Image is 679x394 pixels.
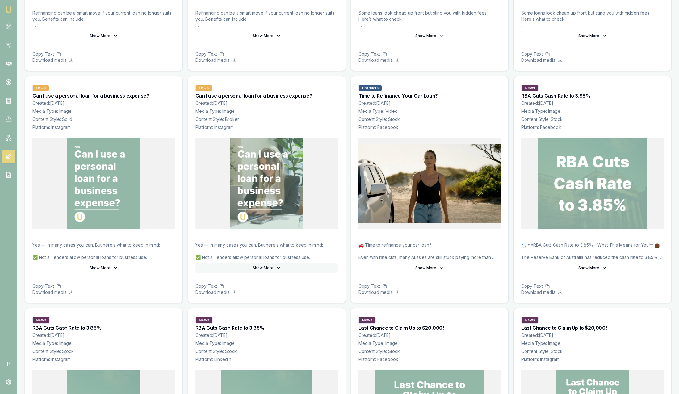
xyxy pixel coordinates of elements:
p: Platform: Facebook [358,124,501,130]
p: Media Type: Image [195,340,338,346]
h3: Last Chance to Claim Up to $20,000! [358,325,501,330]
button: Show More [32,263,175,273]
p: Content Style: Stock [32,348,175,354]
p: Created: [DATE] [195,100,338,106]
p: Yes — in many cases you can. But here’s what to keep in mind: ✅ Not all lenders allow personal lo... [32,242,175,261]
button: Show More [521,263,664,273]
h3: Can I use a personal loan for a business expense? [32,93,175,98]
p: Content Style: Stock [358,348,501,354]
p: Created: [DATE] [32,100,175,106]
p: Download media [521,57,664,63]
p: Media Type: Video [358,108,501,114]
button: Show More [521,31,664,41]
p: Download media [32,289,175,295]
p: Created: [DATE] [32,332,175,338]
p: Download media [32,57,175,63]
p: Download media [521,289,664,295]
p: Copy Text [195,51,338,57]
p: Copy Text [195,283,338,289]
p: Platform: Facebook [358,356,501,362]
div: News [195,317,213,324]
p: Platform: Instagram [32,124,175,130]
p: Download media [195,289,338,295]
p: Refinancing can be a smart move if your current loan no longer suits you. Benefits can include: ✅... [195,10,338,28]
p: Media Type: Image [521,108,664,114]
p: Platform: Instagram [195,124,338,130]
button: Show More [195,263,338,273]
p: Some loans look cheap up front but sting you with hidden fees. Here’s what to check: ✅ Understand... [358,10,501,28]
img: Time to Refinance Your Car Loan? [358,138,501,229]
p: Content Style: Stock [521,116,664,122]
p: Platform: Facebook [521,124,664,130]
p: Content Style: Stock [358,116,501,122]
p: Platform: Instagram [521,356,664,362]
button: Show More [358,31,501,41]
div: FAQs [32,85,49,91]
p: Platform: LinkedIn [195,356,338,362]
img: emu-icon-u.png [5,6,12,14]
div: News [32,317,50,324]
p: Copy Text [358,51,501,57]
img: Can I use a personal loan for a business expense? [67,138,140,229]
button: Show More [195,31,338,41]
div: Products [358,85,382,91]
h3: Last Chance to Claim Up to $20,000! [521,325,664,330]
div: News [358,317,376,324]
p: Media Type: Image [358,340,501,346]
p: Refinancing can be a smart move if your current loan no longer suits you. Benefits can include: ✅... [32,10,175,28]
button: Show More [32,31,175,41]
p: Download media [358,57,501,63]
p: Copy Text [32,283,175,289]
p: Copy Text [358,283,501,289]
p: Download media [358,289,501,295]
h3: RBA Cuts Cash Rate to 3.85% [32,325,175,330]
p: Content Style: Solid [32,116,175,122]
p: Content Style: Stock [195,348,338,354]
p: Created: [DATE] [195,332,338,338]
img: RBA Cuts Cash Rate to 3.85% [538,138,647,229]
span: P [2,357,15,371]
p: Yes — in many cases you can. But here’s what to keep in mind: ✅ Not all lenders allow personal lo... [195,242,338,261]
p: Some loans look cheap up front but sting you with hidden fees. Here’s what to check: ✅ Understand... [521,10,664,28]
p: Content Style: Stock [521,348,664,354]
p: Platform: Instagram [32,356,175,362]
h3: Can I use a personal loan for a business expense? [195,93,338,98]
p: Download media [195,57,338,63]
p: Content Style: Broker [195,116,338,122]
div: News [521,317,539,324]
p: 🚗 Time to refinance your car loan? Even with rate cuts, many Aussies are still stuck paying more ... [358,242,501,261]
p: Media Type: Image [521,340,664,346]
p: Copy Text [32,51,175,57]
h3: RBA Cuts Cash Rate to 3.85% [195,325,338,330]
p: Copy Text [521,283,664,289]
p: Created: [DATE] [358,100,501,106]
p: Created: [DATE] [521,100,664,106]
p: Media Type: Image [32,108,175,114]
div: News [521,85,539,91]
img: Can I use a personal loan for a business expense? [230,138,303,229]
p: Created: [DATE] [358,332,501,338]
p: Copy Text [521,51,664,57]
button: Show More [358,263,501,273]
div: FAQs [195,85,212,91]
h3: RBA Cuts Cash Rate to 3.85% [521,93,664,98]
p: 📉 **RBA Cuts Cash Rate to 3.85%—What This Means for You** 💼 The Reserve Bank of Australia has red... [521,242,664,261]
h3: Time to Refinance Your Car Loan? [358,93,501,98]
p: Media Type: Image [195,108,338,114]
p: Media Type: Image [32,340,175,346]
p: Created: [DATE] [521,332,664,338]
